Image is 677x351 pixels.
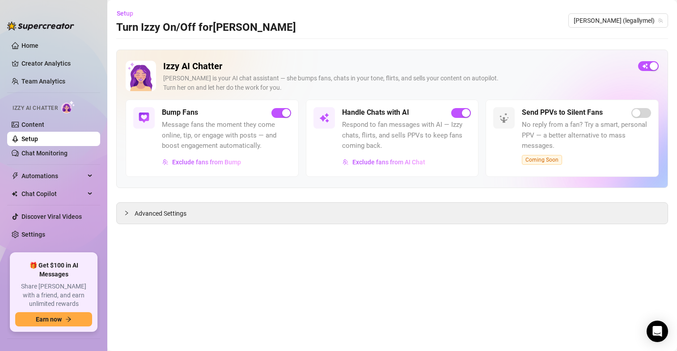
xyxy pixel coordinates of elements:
a: Creator Analytics [21,56,93,71]
img: AI Chatter [61,100,75,113]
button: Earn nowarrow-right [15,312,92,326]
span: thunderbolt [12,172,19,180]
span: Izzy AI Chatter [13,104,58,113]
img: svg%3e [319,113,330,123]
span: Coming Soon [522,155,562,165]
h5: Bump Fans [162,107,198,118]
h2: Izzy AI Chatter [163,61,631,72]
span: collapsed [124,210,129,216]
span: Melanie (legallymel) [574,14,663,27]
img: logo-BBDzfeDw.svg [7,21,74,30]
a: Content [21,121,44,128]
a: Chat Monitoring [21,150,68,157]
img: svg%3e [499,113,509,123]
span: Share [PERSON_NAME] with a friend, and earn unlimited rewards [15,282,92,309]
button: Setup [116,6,140,21]
span: Exclude fans from Bump [172,159,241,166]
span: Setup [117,10,133,17]
div: Open Intercom Messenger [647,321,668,342]
img: svg%3e [139,113,149,123]
img: svg%3e [343,159,349,165]
img: svg%3e [162,159,169,165]
img: Chat Copilot [12,191,17,197]
span: Automations [21,169,85,183]
span: 🎁 Get $100 in AI Messages [15,261,92,279]
a: Discover Viral Videos [21,213,82,220]
span: No reply from a fan? Try a smart, personal PPV — a better alternative to mass messages. [522,120,651,151]
h5: Handle Chats with AI [342,107,409,118]
h3: Turn Izzy On/Off for [PERSON_NAME] [116,21,296,35]
div: [PERSON_NAME] is your AI chat assistant — she bumps fans, chats in your tone, flirts, and sells y... [163,74,631,92]
span: Respond to fan messages with AI — Izzy chats, flirts, and sells PPVs to keep fans coming back. [342,120,471,151]
img: Izzy AI Chatter [126,61,156,91]
button: Exclude fans from Bump [162,155,241,169]
span: team [658,18,663,23]
span: arrow-right [65,316,72,322]
h5: Send PPVs to Silent Fans [522,107,603,118]
span: Advanced Settings [135,209,186,218]
span: Chat Copilot [21,187,85,201]
a: Team Analytics [21,78,65,85]
div: collapsed [124,208,135,218]
span: Earn now [36,316,62,323]
span: Message fans the moment they come online, tip, or engage with posts — and boost engagement automa... [162,120,291,151]
a: Setup [21,135,38,142]
span: Exclude fans from AI Chat [352,159,425,166]
button: Exclude fans from AI Chat [342,155,426,169]
a: Home [21,42,38,49]
a: Settings [21,231,45,238]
